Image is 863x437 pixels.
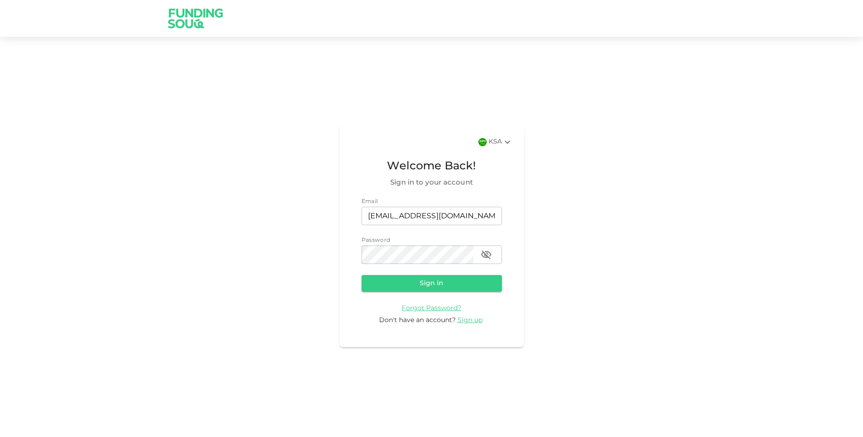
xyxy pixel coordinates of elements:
[458,317,483,323] span: Sign up
[362,245,473,264] input: password
[362,207,502,225] input: email
[379,317,456,323] span: Don't have an account?
[362,177,502,188] span: Sign in to your account
[478,138,487,146] img: flag-sa.b9a346574cdc8950dd34b50780441f57.svg
[362,199,378,204] span: Email
[402,305,461,311] a: Forgot Password?
[489,137,513,148] div: KSA
[362,275,502,292] button: Sign in
[362,238,391,243] span: Password
[362,158,502,175] span: Welcome Back!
